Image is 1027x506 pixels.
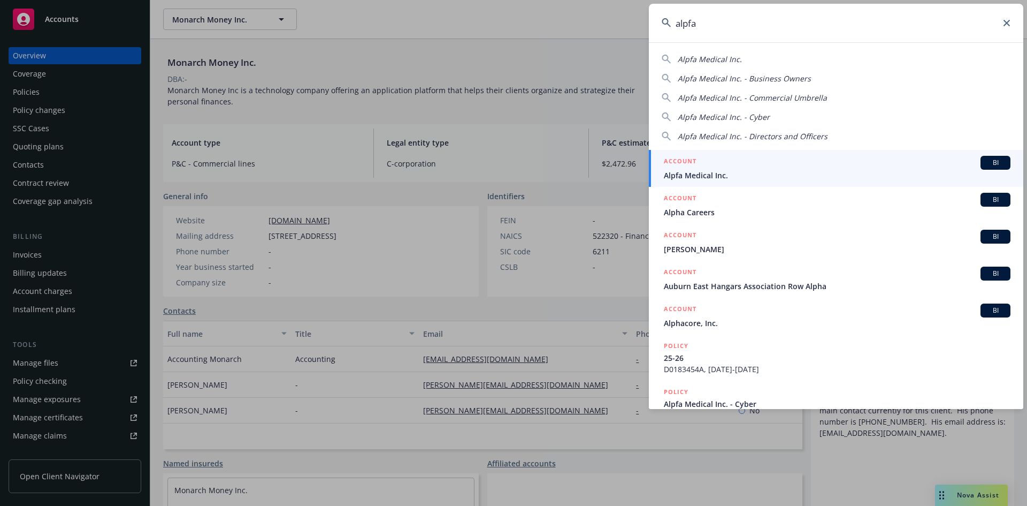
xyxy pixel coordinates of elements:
a: POLICY25-26D0183454A, [DATE]-[DATE] [649,335,1023,381]
span: Alpfa Medical Inc. - Business Owners [678,73,811,84]
h5: ACCOUNT [664,193,696,206]
span: Alpfa Medical Inc. - Commercial Umbrella [678,93,827,103]
a: ACCOUNTBI[PERSON_NAME] [649,224,1023,261]
a: ACCOUNTBIAlpfa Medical Inc. [649,150,1023,187]
span: Auburn East Hangars Association Row Alpha [664,281,1010,292]
input: Search... [649,4,1023,42]
span: BI [985,306,1006,315]
span: BI [985,232,1006,241]
span: Alpfa Medical Inc. - Cyber [664,398,1010,410]
span: D0183454A, [DATE]-[DATE] [664,364,1010,375]
h5: ACCOUNT [664,304,696,316]
h5: ACCOUNT [664,156,696,169]
span: BI [985,195,1006,205]
span: Alpfa Medical Inc. [664,170,1010,181]
a: ACCOUNTBIAlphacore, Inc. [649,298,1023,335]
span: Alphacore, Inc. [664,318,1010,329]
a: ACCOUNTBIAlpha Careers [649,187,1023,224]
h5: POLICY [664,341,688,351]
span: Alpfa Medical Inc. - Directors and Officers [678,131,827,141]
a: POLICYAlpfa Medical Inc. - Cyber [649,381,1023,427]
h5: POLICY [664,387,688,397]
span: Alpha Careers [664,207,1010,218]
span: 25-26 [664,352,1010,364]
span: [PERSON_NAME] [664,244,1010,255]
a: ACCOUNTBIAuburn East Hangars Association Row Alpha [649,261,1023,298]
span: BI [985,269,1006,278]
h5: ACCOUNT [664,230,696,243]
span: BI [985,158,1006,168]
h5: ACCOUNT [664,267,696,280]
span: Alpfa Medical Inc. [678,54,742,64]
span: Alpfa Medical Inc. - Cyber [678,112,770,122]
